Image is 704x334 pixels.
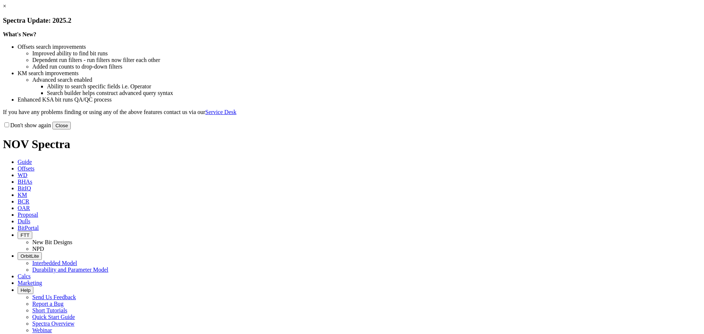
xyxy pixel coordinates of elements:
[18,205,30,211] span: OAR
[21,232,29,238] span: FTT
[4,122,9,127] input: Don't show again
[18,218,30,224] span: Dulls
[52,122,71,129] button: Close
[47,83,701,90] li: Ability to search specific fields i.e. Operator
[18,192,27,198] span: KM
[32,57,701,63] li: Dependent run filters - run filters now filter each other
[3,137,701,151] h1: NOV Spectra
[18,273,31,279] span: Calcs
[32,327,52,333] a: Webinar
[18,96,701,103] li: Enhanced KSA bit runs QA/QC process
[205,109,236,115] a: Service Desk
[21,253,39,259] span: OrbitLite
[18,70,701,77] li: KM search improvements
[32,314,75,320] a: Quick Start Guide
[32,294,76,300] a: Send Us Feedback
[32,267,109,273] a: Durability and Parameter Model
[3,122,51,128] label: Don't show again
[32,246,44,252] a: NPD
[47,90,701,96] li: Search builder helps construct advanced query syntax
[3,31,36,37] strong: What's New?
[18,179,32,185] span: BHAs
[32,239,72,245] a: New Bit Designs
[18,280,42,286] span: Marketing
[32,63,701,70] li: Added run counts to drop-down filters
[32,320,74,327] a: Spectra Overview
[3,16,701,25] h3: Spectra Update: 2025.2
[18,185,31,191] span: BitIQ
[18,44,701,50] li: Offsets search improvements
[18,212,38,218] span: Proposal
[18,159,32,165] span: Guide
[18,198,29,205] span: BCR
[18,165,34,172] span: Offsets
[32,301,63,307] a: Report a Bug
[32,50,701,57] li: Improved ability to find bit runs
[18,172,27,178] span: WD
[32,77,701,83] li: Advanced search enabled
[32,260,77,266] a: Interbedded Model
[21,287,30,293] span: Help
[3,109,701,115] p: If you have any problems finding or using any of the above features contact us via our
[32,307,67,313] a: Short Tutorials
[3,3,6,9] a: ×
[18,225,39,231] span: BitPortal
